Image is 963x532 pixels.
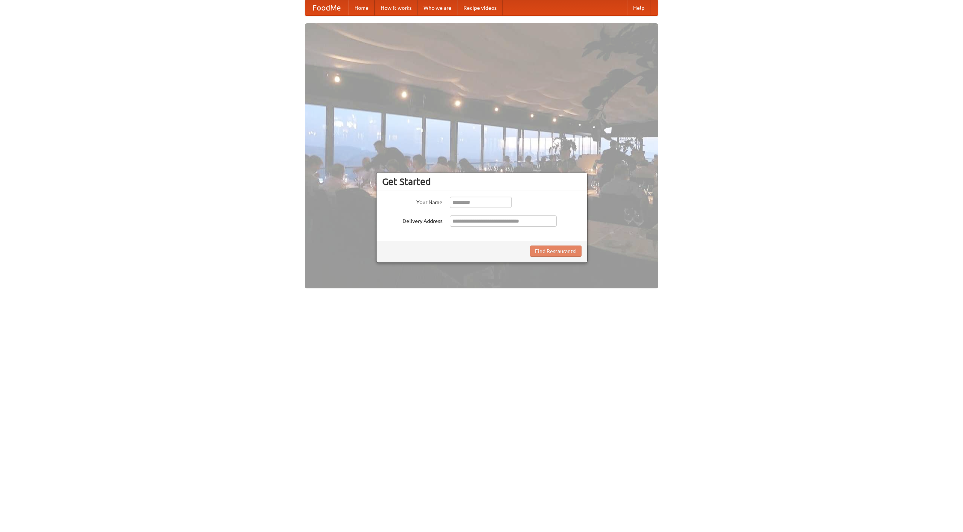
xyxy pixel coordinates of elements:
label: Your Name [382,197,442,206]
button: Find Restaurants! [530,246,582,257]
a: Home [348,0,375,15]
a: Recipe videos [457,0,503,15]
a: FoodMe [305,0,348,15]
label: Delivery Address [382,215,442,225]
h3: Get Started [382,176,582,187]
a: Who we are [418,0,457,15]
a: How it works [375,0,418,15]
a: Help [627,0,650,15]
